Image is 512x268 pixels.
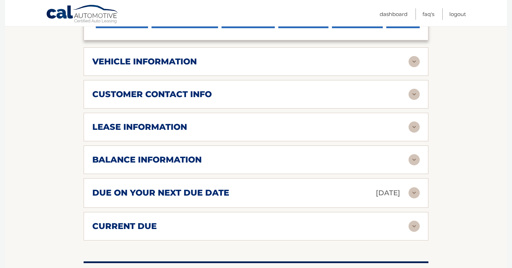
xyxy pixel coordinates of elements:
img: accordion-rest.svg [409,121,420,133]
h2: lease information [92,122,187,132]
h2: current due [92,221,157,231]
a: Dashboard [380,8,408,20]
a: Logout [449,8,466,20]
p: [DATE] [376,187,400,199]
h2: due on your next due date [92,188,229,198]
a: FAQ's [422,8,434,20]
img: accordion-rest.svg [409,89,420,100]
img: accordion-rest.svg [409,187,420,198]
h2: vehicle information [92,56,197,67]
h2: balance information [92,155,202,165]
h2: customer contact info [92,89,212,100]
a: Cal Automotive [46,5,119,25]
img: accordion-rest.svg [409,221,420,232]
img: accordion-rest.svg [409,154,420,165]
img: accordion-rest.svg [409,56,420,67]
